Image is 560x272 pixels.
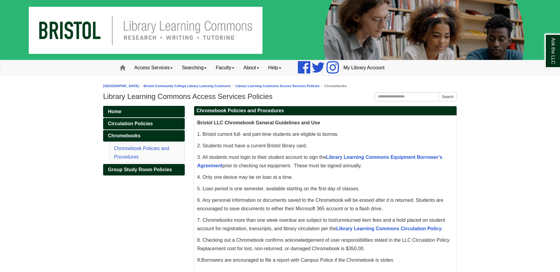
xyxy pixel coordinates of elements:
[130,60,177,75] a: Access Services
[197,143,307,148] span: 2. Students must have a current Bristol library card.
[103,106,185,175] div: Guide Pages
[108,167,172,172] span: Group Study Room Policies
[197,120,320,125] span: Bristol LLC Chromebook General Guidelines and Use
[197,198,443,211] span: 6. Any personal information or documents saved to the Chromebook will be erased after it is retur...
[197,238,450,251] span: 8. Checking out a Chromebook confirms acknowledgement of user responsibilities stated in the LLC ...
[103,164,185,175] a: Group Study Room Policies
[336,226,442,231] a: Library Learning Commons Circulation Policy
[211,60,239,75] a: Faculty
[103,92,457,101] h1: Library Learning Commons Access Services Policies
[197,257,200,263] span: 9
[319,83,347,89] li: Chromebooks
[108,109,121,114] span: Home
[236,84,320,88] a: Library Learning Commons Access Services Policies
[197,256,454,264] p: .
[197,155,442,168] a: Library Learning Commons Equipment Borrower’s Agreement
[103,83,457,89] nav: breadcrumb
[144,84,231,88] a: Bristol Community College Library Learning Commons
[197,132,338,137] span: 1. Bristol current full- and part-time students are eligible to borrow.
[108,133,141,138] span: Chromebooks
[103,130,185,142] a: Chromebooks
[201,257,394,263] span: Borrowers are encouraged to file a report with Campus Police if the Chromebook is stolen.
[197,155,442,168] span: 3. All students must login to their student account to sign the prior to checking out equipment. ...
[103,118,185,129] a: Circulation Policies
[339,60,389,75] a: My Library Account
[103,106,185,117] a: Home
[197,175,293,180] span: 4. Only one device may be on loan at a time.
[239,60,264,75] a: About
[264,60,286,75] a: Help
[194,106,457,116] h2: Chromebook Policies and Procedures
[114,146,169,159] a: Chromebook Policies and Procedures
[177,60,211,75] a: Searching
[197,186,360,191] span: 5. Loan period is one semester, available starting on the first day of classes.
[439,92,457,101] button: Search
[103,84,139,88] a: [GEOGRAPHIC_DATA]
[197,218,445,231] span: 7. Chromebooks more than one week overdue are subject to lost/unreturned item fees and a hold pla...
[108,121,153,126] span: Circulation Policies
